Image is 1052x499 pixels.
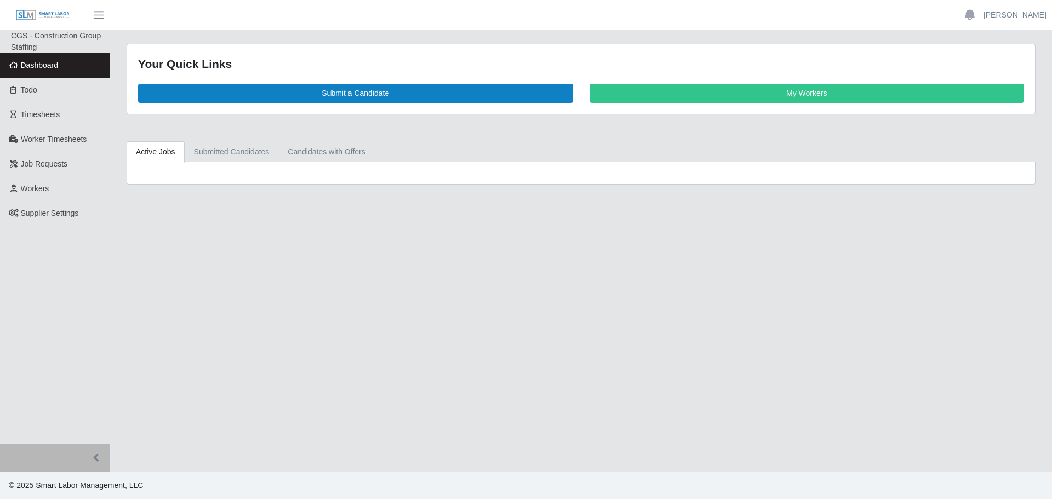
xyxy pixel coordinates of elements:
a: Submitted Candidates [185,141,279,163]
img: SLM Logo [15,9,70,21]
span: Supplier Settings [21,209,79,217]
span: Todo [21,85,37,94]
span: © 2025 Smart Labor Management, LLC [9,481,143,490]
a: Active Jobs [127,141,185,163]
span: Workers [21,184,49,193]
span: CGS - Construction Group Staffing [11,31,101,51]
a: Submit a Candidate [138,84,573,103]
span: Worker Timesheets [21,135,87,144]
span: Timesheets [21,110,60,119]
a: Candidates with Offers [278,141,374,163]
a: [PERSON_NAME] [984,9,1047,21]
div: Your Quick Links [138,55,1024,73]
a: My Workers [590,84,1025,103]
span: Job Requests [21,159,68,168]
span: Dashboard [21,61,59,70]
